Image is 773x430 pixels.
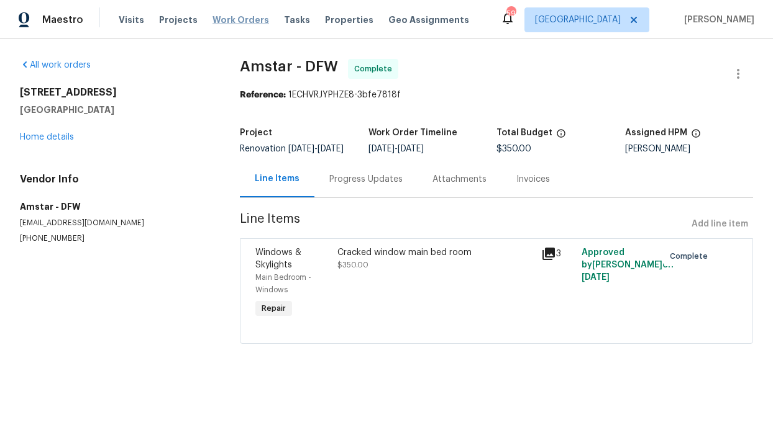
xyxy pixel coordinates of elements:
div: Attachments [432,173,487,186]
span: Windows & Skylights [255,248,301,269]
span: The hpm assigned to this work order. [691,128,701,145]
span: Approved by [PERSON_NAME] on [582,248,674,282]
div: Invoices [516,173,550,186]
a: Home details [20,133,74,141]
h5: Total Budget [496,128,552,137]
span: [DATE] [582,273,610,282]
span: Maestro [42,14,83,26]
h5: Assigned HPM [625,128,687,137]
span: Amstar - DFW [240,59,338,74]
h5: Amstar - DFW [20,200,210,213]
span: [DATE] [368,145,395,153]
div: Cracked window main bed room [337,246,534,259]
h5: [GEOGRAPHIC_DATA] [20,104,210,116]
a: All work orders [20,61,91,69]
span: Main Bedroom - Windows [255,274,311,293]
span: $350.00 [337,261,368,269]
h2: [STREET_ADDRESS] [20,86,210,99]
p: [EMAIL_ADDRESS][DOMAIN_NAME] [20,218,210,228]
h5: Work Order Timeline [368,128,457,137]
div: 3 [541,246,575,261]
span: Geo Assignments [388,14,469,26]
span: Tasks [284,16,310,24]
span: Complete [354,63,397,75]
b: Reference: [240,91,286,99]
h5: Project [240,128,272,137]
span: Properties [325,14,373,26]
span: [DATE] [398,145,424,153]
span: [GEOGRAPHIC_DATA] [535,14,621,26]
span: Complete [670,250,713,262]
p: [PHONE_NUMBER] [20,233,210,244]
span: Renovation [240,145,344,153]
div: Line Items [255,172,300,185]
h4: Vendor Info [20,173,210,186]
span: Visits [119,14,144,26]
span: $350.00 [496,145,531,153]
span: - [368,145,424,153]
div: Progress Updates [329,173,403,186]
span: The total cost of line items that have been proposed by Opendoor. This sum includes line items th... [556,128,566,145]
span: [DATE] [288,145,314,153]
span: [DATE] [318,145,344,153]
div: [PERSON_NAME] [625,145,753,153]
span: Projects [159,14,198,26]
div: 1ECHVRJYPHZE8-3bfe7818f [240,89,753,101]
span: - [288,145,344,153]
div: 59 [506,7,515,20]
span: Line Items [240,213,687,236]
span: [PERSON_NAME] [679,14,754,26]
span: Repair [257,302,291,315]
span: Work Orders [213,14,269,26]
